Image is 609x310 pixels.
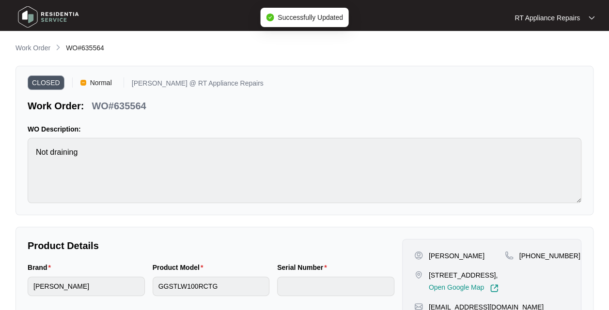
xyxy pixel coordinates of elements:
[92,99,146,113] p: WO#635564
[589,15,594,20] img: dropdown arrow
[277,277,394,296] input: Serial Number
[28,263,55,272] label: Brand
[28,75,64,90] span: CLOSED
[14,43,52,54] a: Work Order
[519,251,580,261] p: [PHONE_NUMBER]
[414,270,423,279] img: map-pin
[16,43,50,53] p: Work Order
[429,284,499,293] a: Open Google Map
[414,251,423,260] img: user-pin
[266,14,274,21] span: check-circle
[86,75,116,90] span: Normal
[66,44,104,52] span: WO#635564
[153,277,270,296] input: Product Model
[429,251,484,261] p: [PERSON_NAME]
[277,263,330,272] label: Serial Number
[28,99,84,113] p: Work Order:
[490,284,499,293] img: Link-External
[505,251,514,260] img: map-pin
[132,80,264,90] p: [PERSON_NAME] @ RT Appliance Repairs
[429,270,499,280] p: [STREET_ADDRESS],
[28,239,394,252] p: Product Details
[28,277,145,296] input: Brand
[515,13,580,23] p: RT Appliance Repairs
[28,124,581,134] p: WO Description:
[80,80,86,86] img: Vercel Logo
[15,2,82,31] img: residentia service logo
[278,14,343,21] span: Successfully Updated
[54,44,62,51] img: chevron-right
[153,263,207,272] label: Product Model
[28,138,581,203] textarea: Not draining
